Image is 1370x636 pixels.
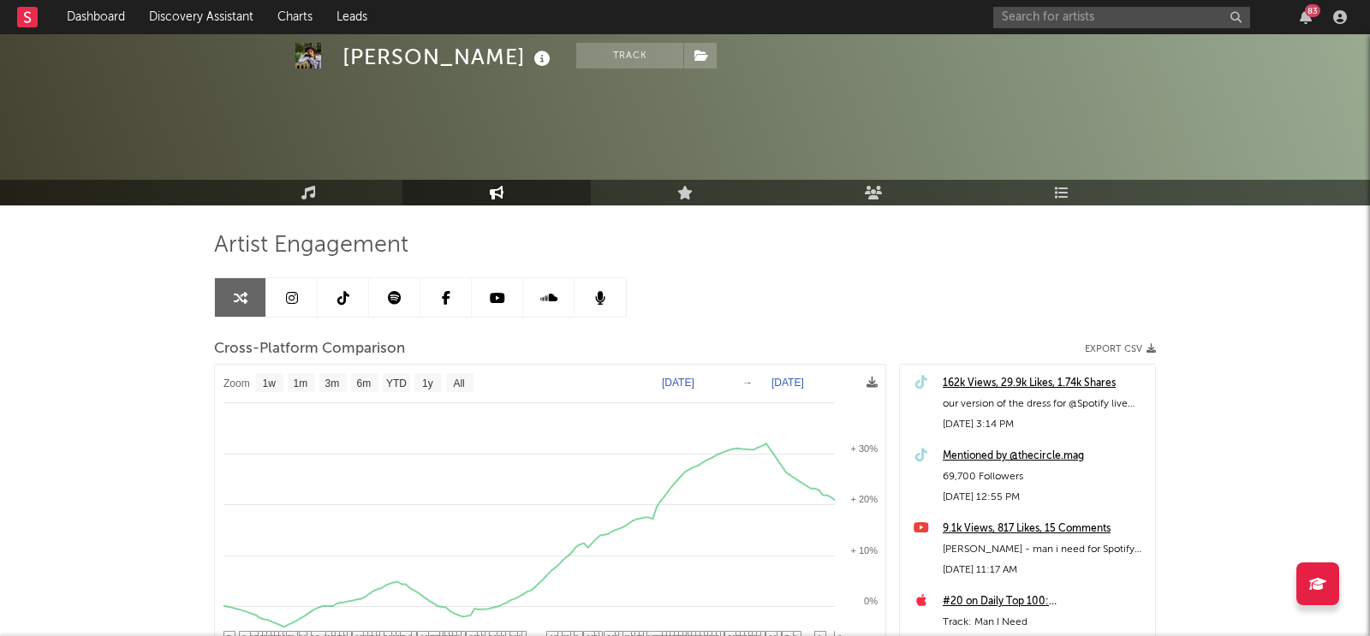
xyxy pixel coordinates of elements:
div: Track: Man I Need [943,612,1147,633]
a: 162k Views, 29.9k Likes, 1.74k Shares [943,373,1147,394]
text: All [453,377,464,389]
div: [PERSON_NAME] - man i need for Spotify live room 🍓 out now :) #oliviadean #shorts [943,539,1147,560]
text: + 30% [851,443,879,454]
text: [DATE] [662,377,694,389]
text: 6m [357,377,372,389]
button: 83 [1300,10,1312,24]
div: 83 [1305,4,1320,17]
text: 1y [422,377,433,389]
a: Mentioned by @thecircle.mag [943,446,1147,467]
text: → [742,377,753,389]
text: 0% [864,596,878,606]
span: Cross-Platform Comparison [214,339,405,360]
div: [DATE] 11:17 AM [943,560,1147,580]
text: 3m [325,377,340,389]
div: [DATE] 3:14 PM [943,414,1147,435]
text: 1m [294,377,308,389]
div: our version of the dress for @Spotify live room out now :) #newmusic [943,394,1147,414]
text: + 20% [851,494,879,504]
text: YTD [386,377,407,389]
text: Zoom [223,377,250,389]
text: 1w [263,377,277,389]
text: [DATE] [771,377,804,389]
span: Artist Engagement [214,235,408,256]
div: [DATE] 12:55 PM [943,487,1147,508]
a: 9.1k Views, 817 Likes, 15 Comments [943,519,1147,539]
text: + 10% [851,545,879,556]
div: 69,700 Followers [943,467,1147,487]
a: #20 on Daily Top 100: [GEOGRAPHIC_DATA] [943,591,1147,612]
input: Search for artists [993,7,1250,28]
div: [PERSON_NAME] [342,43,555,71]
button: Export CSV [1085,344,1156,354]
button: Track [576,43,683,68]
